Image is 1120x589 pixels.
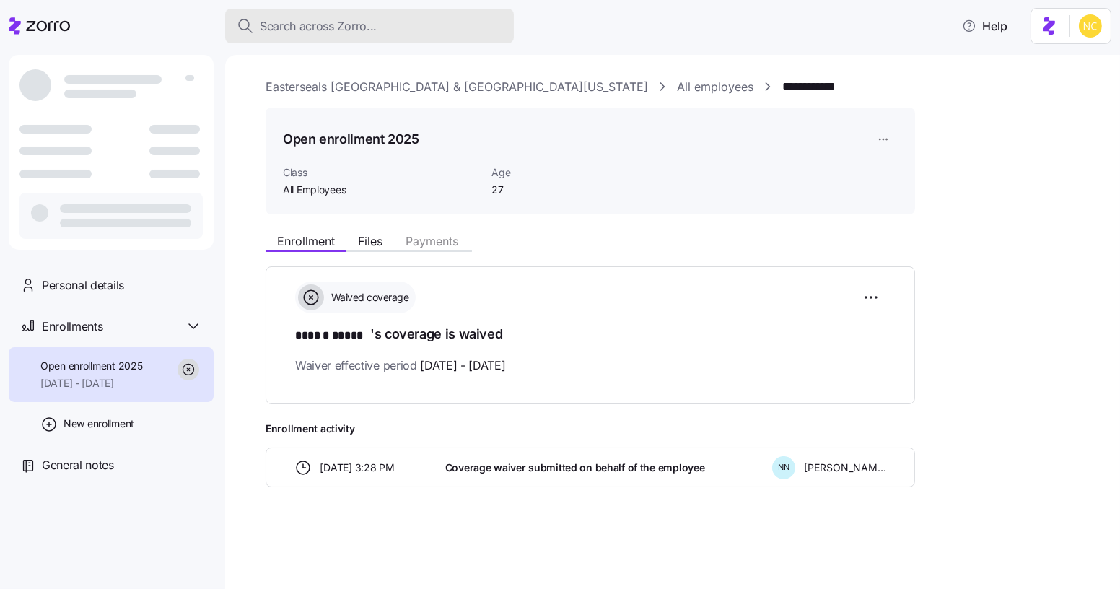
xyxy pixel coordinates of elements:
[42,276,124,294] span: Personal details
[283,130,419,148] h1: Open enrollment 2025
[804,461,886,475] span: [PERSON_NAME]
[40,359,142,373] span: Open enrollment 2025
[266,422,915,436] span: Enrollment activity
[277,235,335,247] span: Enrollment
[327,290,409,305] span: Waived coverage
[491,165,636,180] span: Age
[677,78,753,96] a: All employees
[42,318,102,336] span: Enrollments
[420,357,505,375] span: [DATE] - [DATE]
[406,235,458,247] span: Payments
[778,463,789,471] span: N N
[283,165,480,180] span: Class
[320,461,395,475] span: [DATE] 3:28 PM
[266,78,648,96] a: Easterseals [GEOGRAPHIC_DATA] & [GEOGRAPHIC_DATA][US_STATE]
[295,325,885,345] h1: 's coverage is waived
[1079,14,1102,38] img: e03b911e832a6112bf72643c5874f8d8
[358,235,382,247] span: Files
[40,376,142,391] span: [DATE] - [DATE]
[962,17,1007,35] span: Help
[295,357,506,375] span: Waiver effective period
[491,183,636,197] span: 27
[260,17,377,35] span: Search across Zorro...
[225,9,514,43] button: Search across Zorro...
[283,183,480,197] span: All Employees
[64,416,134,431] span: New enrollment
[950,12,1019,40] button: Help
[42,456,114,474] span: General notes
[445,461,705,475] span: Coverage waiver submitted on behalf of the employee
